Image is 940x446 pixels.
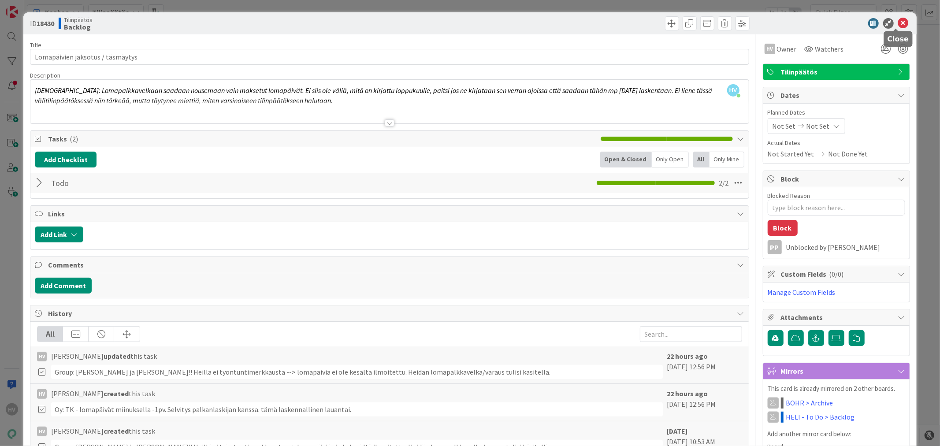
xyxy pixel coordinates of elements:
div: [DATE] 12:56 PM [667,388,742,416]
b: 22 hours ago [667,389,708,398]
em: [DEMOGRAPHIC_DATA]: Lomapalkkavelkaan saadaan nousemaan vain maksetut lomapäivät. Ei siis ole väl... [35,86,713,105]
span: Attachments [781,312,894,323]
span: Tilinpäätös [64,16,93,23]
span: Actual Dates [768,138,905,148]
span: Not Started Yet [768,149,814,159]
label: Blocked Reason [768,192,810,200]
span: [PERSON_NAME] this task [51,351,157,361]
span: Tasks [48,134,596,144]
span: Mirrors [781,366,894,376]
span: Watchers [815,44,844,54]
span: History [48,308,732,319]
span: [PERSON_NAME] this task [51,426,155,436]
p: Add another mirror card below: [768,429,905,439]
button: Add Comment [35,278,92,294]
b: updated [104,352,130,361]
span: Block [781,174,894,184]
span: Dates [781,90,894,100]
div: All [693,152,710,167]
a: Manage Custom Fields [768,288,836,297]
span: Comments [48,260,732,270]
b: 22 hours ago [667,352,708,361]
div: HV [37,389,47,399]
span: HV [727,84,739,97]
button: Add Link [35,227,83,242]
b: [DATE] [667,427,688,435]
div: Group: [PERSON_NAME] ja [PERSON_NAME]!! Heillä ei työntuntimerkkausta --> lomapäiviä ei ole kesäl... [51,365,662,379]
div: [DATE] 12:56 PM [667,351,742,379]
b: created [104,427,129,435]
p: This card is already mirrored on 2 other boards. [768,384,905,394]
a: BOHR > Archive [786,398,833,408]
b: 18430 [37,19,54,28]
div: Unblocked by [PERSON_NAME] [786,243,905,251]
div: Open & Closed [600,152,652,167]
label: Title [30,41,41,49]
div: Oy: TK - lomapäivät miinuksella -1pv. Selvitys palkanlaskijan kanssa. tämä laskennallinen lauantai. [51,402,662,416]
input: Add Checklist... [48,175,246,191]
input: Search... [640,326,742,342]
div: All [37,327,63,342]
span: Tilinpäätös [781,67,894,77]
button: Block [768,220,798,236]
span: Custom Fields [781,269,894,279]
input: type card name here... [30,49,749,65]
b: Backlog [64,23,93,30]
span: Description [30,71,60,79]
span: Links [48,208,732,219]
span: ( 2 ) [70,134,78,143]
h5: Close [888,35,909,43]
span: 2 / 2 [719,178,729,188]
span: ( 0/0 ) [829,270,844,279]
b: created [104,389,129,398]
div: HV [37,427,47,436]
div: HV [765,44,775,54]
span: Not Set [806,121,830,131]
span: [PERSON_NAME] this task [51,388,155,399]
span: Planned Dates [768,108,905,117]
span: ID [30,18,54,29]
div: HV [37,352,47,361]
div: Only Mine [710,152,744,167]
span: Owner [777,44,797,54]
span: Not Done Yet [829,149,868,159]
a: HELI - To Do > Backlog [786,412,855,422]
button: Add Checklist [35,152,97,167]
div: Only Open [652,152,689,167]
span: Not Set [773,121,796,131]
div: PP [768,240,782,254]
